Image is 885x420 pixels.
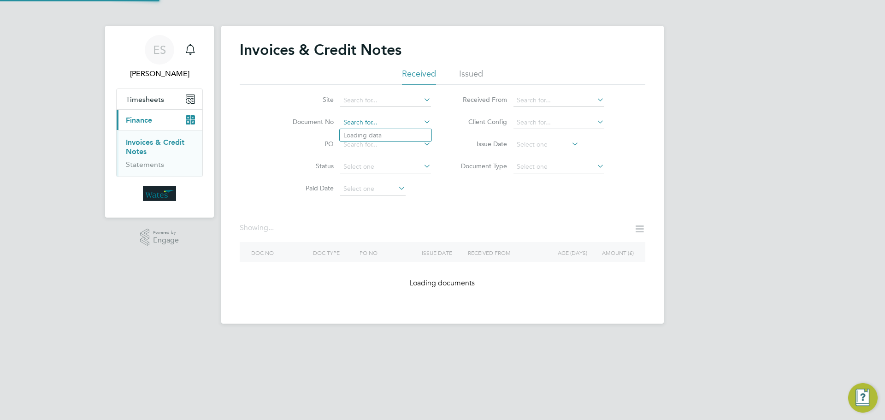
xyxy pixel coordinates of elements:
span: Engage [153,237,179,244]
span: Timesheets [126,95,164,104]
label: Client Config [454,118,507,126]
label: Site [281,95,334,104]
a: Invoices & Credit Notes [126,138,184,156]
label: Document No [281,118,334,126]
input: Search for... [340,116,431,129]
input: Search for... [513,94,604,107]
button: Engage Resource Center [848,383,878,413]
a: Go to home page [116,186,203,201]
input: Search for... [340,138,431,151]
label: PO [281,140,334,148]
input: Select one [513,138,579,151]
a: Statements [126,160,164,169]
div: Finance [117,130,202,177]
span: ... [268,223,274,232]
li: Received [402,68,436,85]
h2: Invoices & Credit Notes [240,41,401,59]
li: Loading data [340,129,431,141]
input: Select one [513,160,604,173]
label: Issue Date [454,140,507,148]
label: Paid Date [281,184,334,192]
span: Finance [126,116,152,124]
input: Select one [340,160,431,173]
button: Timesheets [117,89,202,109]
a: ES[PERSON_NAME] [116,35,203,79]
input: Search for... [513,116,604,129]
span: Powered by [153,229,179,237]
input: Search for... [340,94,431,107]
label: Received From [454,95,507,104]
span: ES [153,44,166,56]
nav: Main navigation [105,26,214,218]
label: Status [281,162,334,170]
button: Finance [117,110,202,130]
label: Document Type [454,162,507,170]
li: Issued [459,68,483,85]
img: wates-logo-retina.png [143,186,176,201]
a: Powered byEngage [140,229,179,246]
input: Select one [340,183,406,195]
div: Showing [240,223,276,233]
span: Emily Summerfield [116,68,203,79]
